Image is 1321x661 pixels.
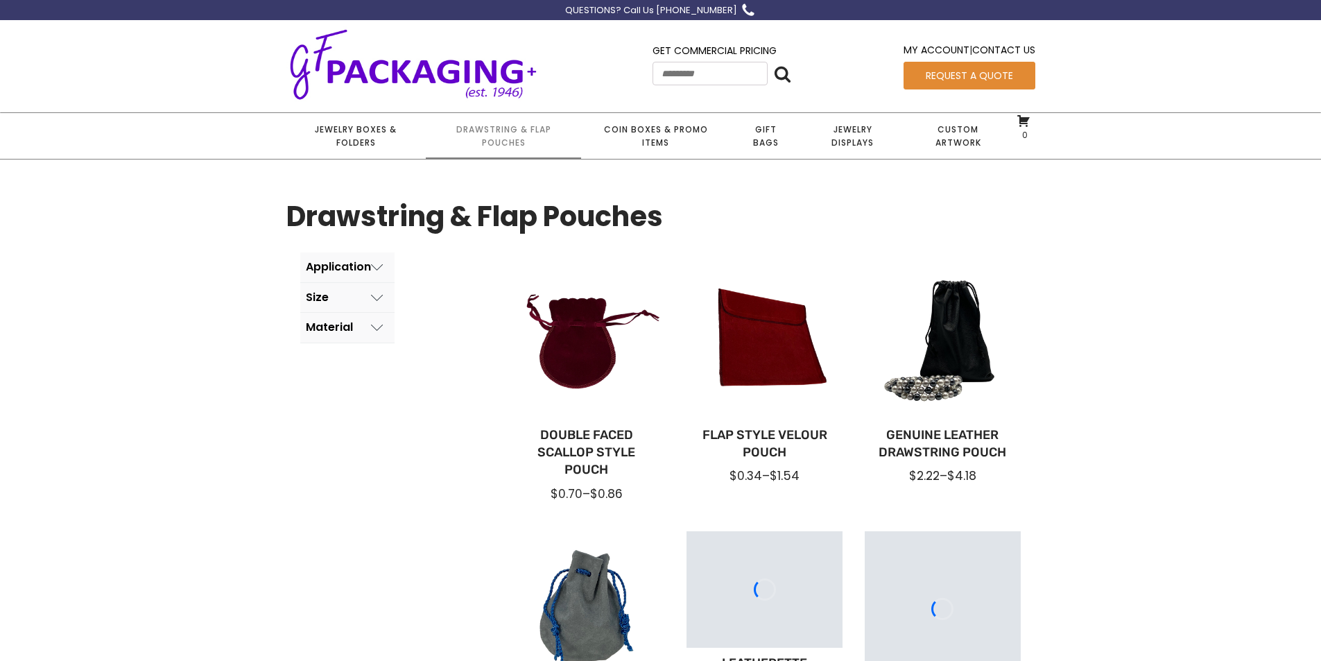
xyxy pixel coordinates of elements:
[426,113,581,159] a: Drawstring & Flap Pouches
[698,427,831,461] a: Flap Style Velour Pouch
[286,194,663,239] h1: Drawstring & Flap Pouches
[698,467,831,484] div: –
[802,113,904,159] a: Jewelry Displays
[876,427,1010,461] a: Genuine Leather Drawstring Pouch
[300,252,395,282] button: Application
[904,43,969,57] a: My Account
[300,283,395,313] button: Size
[306,291,329,304] div: Size
[306,321,353,334] div: Material
[729,467,762,484] span: $0.34
[770,467,800,484] span: $1.54
[306,261,371,273] div: Application
[565,3,737,18] div: QUESTIONS? Call Us [PHONE_NUMBER]
[904,113,1012,159] a: Custom Artwork
[286,26,540,102] img: GF Packaging + - Established 1946
[581,113,729,159] a: Coin Boxes & Promo Items
[730,113,802,159] a: Gift Bags
[520,486,654,502] div: –
[551,486,582,502] span: $0.70
[1017,114,1030,140] a: 0
[972,43,1035,57] a: Contact Us
[876,467,1010,484] div: –
[947,467,976,484] span: $4.18
[904,62,1035,89] a: Request a Quote
[300,313,395,343] button: Material
[590,486,623,502] span: $0.86
[286,113,426,159] a: Jewelry Boxes & Folders
[1019,129,1028,141] span: 0
[520,427,654,479] a: Double Faced Scallop Style Pouch
[904,42,1035,61] div: |
[653,44,777,58] a: Get Commercial Pricing
[909,467,940,484] span: $2.22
